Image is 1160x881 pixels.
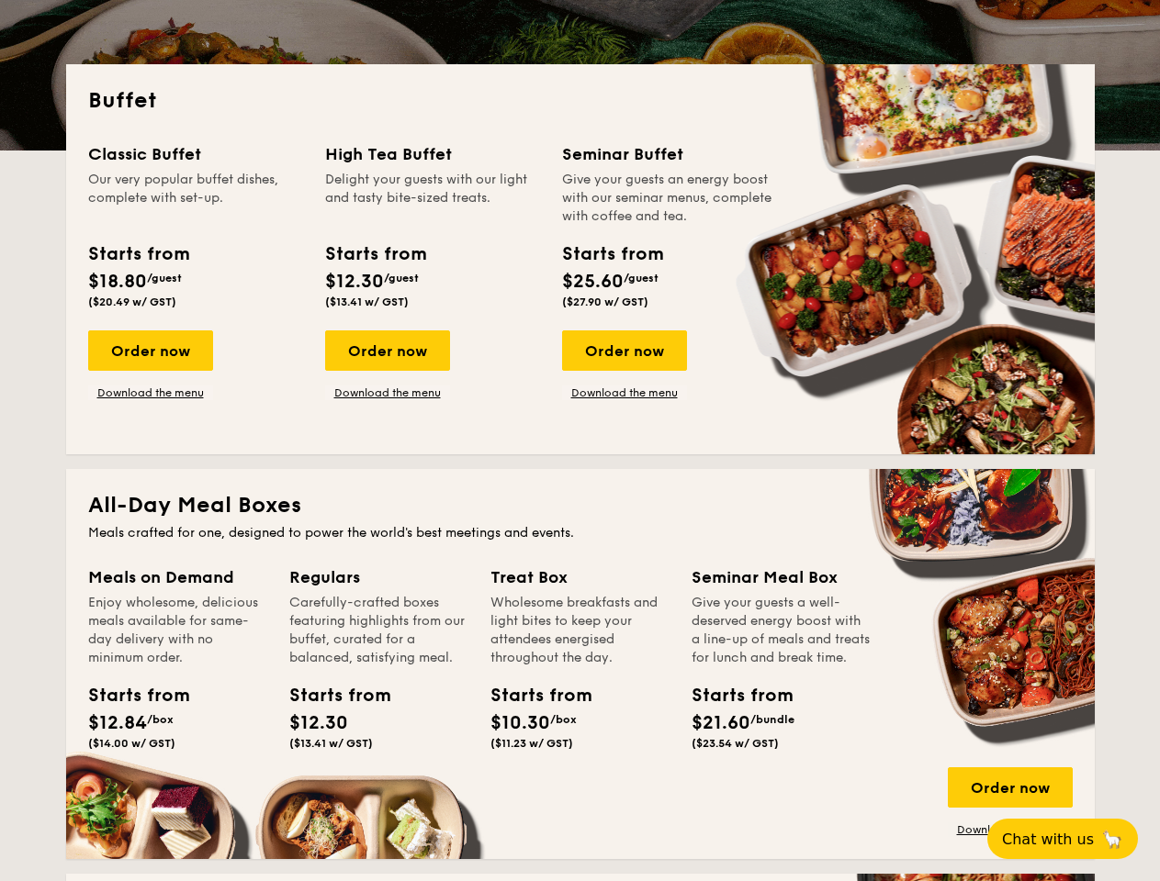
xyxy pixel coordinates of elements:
div: Carefully-crafted boxes featuring highlights from our buffet, curated for a balanced, satisfying ... [289,594,468,667]
div: Order now [948,767,1073,808]
div: Starts from [490,682,573,709]
span: $25.60 [562,271,624,293]
span: $10.30 [490,712,550,734]
span: ($23.54 w/ GST) [692,737,779,750]
span: ($27.90 w/ GST) [562,296,648,308]
a: Download the menu [562,385,687,400]
div: Meals on Demand [88,564,267,590]
span: ($13.41 w/ GST) [289,737,373,750]
div: Seminar Buffet [562,141,777,167]
span: $12.30 [289,712,348,734]
span: /bundle [750,713,794,726]
span: $21.60 [692,712,750,734]
div: Our very popular buffet dishes, complete with set-up. [88,171,303,226]
span: $12.84 [88,712,147,734]
div: Enjoy wholesome, delicious meals available for same-day delivery with no minimum order. [88,594,267,667]
span: /box [147,713,174,726]
div: Meals crafted for one, designed to power the world's best meetings and events. [88,524,1073,542]
a: Download the menu [948,822,1073,837]
div: Give your guests an energy boost with our seminar menus, complete with coffee and tea. [562,171,777,226]
div: Starts from [289,682,372,709]
button: Chat with us🦙 [987,819,1138,859]
h2: Buffet [88,86,1073,116]
span: /guest [384,272,419,284]
span: 🦙 [1101,829,1123,850]
div: Give your guests a well-deserved energy boost with a line-up of meals and treats for lunch and br... [692,594,871,667]
div: Starts from [88,240,188,268]
span: $12.30 [325,271,384,293]
div: Classic Buffet [88,141,303,167]
div: Treat Box [490,564,670,590]
span: /guest [624,272,659,284]
div: Order now [562,330,687,371]
a: Download the menu [88,385,213,400]
div: Order now [325,330,450,371]
div: Regulars [289,564,468,590]
h2: All-Day Meal Boxes [88,491,1073,520]
div: Order now [88,330,213,371]
span: /guest [147,272,182,284]
div: Starts from [88,682,171,709]
span: $18.80 [88,271,147,293]
div: Wholesome breakfasts and light bites to keep your attendees energised throughout the day. [490,594,670,667]
span: Chat with us [1002,831,1094,848]
span: ($20.49 w/ GST) [88,296,176,308]
div: Starts from [562,240,662,268]
span: ($14.00 w/ GST) [88,737,175,750]
div: Starts from [692,682,774,709]
span: /box [550,713,577,726]
a: Download the menu [325,385,450,400]
div: Starts from [325,240,425,268]
span: ($11.23 w/ GST) [490,737,573,750]
div: Delight your guests with our light and tasty bite-sized treats. [325,171,540,226]
div: High Tea Buffet [325,141,540,167]
span: ($13.41 w/ GST) [325,296,409,308]
div: Seminar Meal Box [692,564,871,590]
